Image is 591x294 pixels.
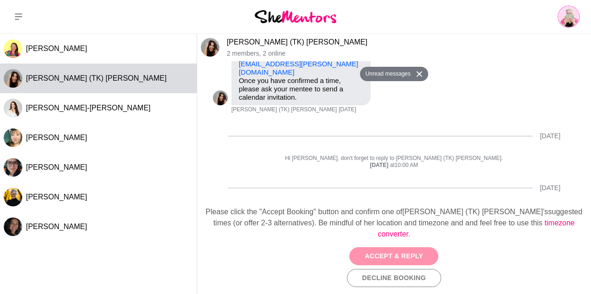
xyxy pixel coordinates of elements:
[540,184,560,192] div: [DATE]
[227,38,367,46] a: [PERSON_NAME] (TK) [PERSON_NAME]
[26,134,87,141] span: [PERSON_NAME]
[26,223,87,230] span: [PERSON_NAME]
[4,158,22,177] div: Pratibha Singh
[349,247,438,265] button: Accept & Reply
[205,206,584,240] div: Please click the "Accept Booking" button and confirm one of [PERSON_NAME] (TK) [PERSON_NAME]'s su...
[227,50,587,58] p: 2 members , 2 online
[4,39,22,58] div: Roslyn Thompson
[540,132,560,140] div: [DATE]
[26,74,167,82] span: [PERSON_NAME] (TK) [PERSON_NAME]
[378,219,575,238] a: timezone converter.
[4,217,22,236] img: D
[26,193,87,201] span: [PERSON_NAME]
[26,163,87,171] span: [PERSON_NAME]
[213,90,228,105] div: Taliah-Kate (TK) Byron
[231,106,337,114] span: [PERSON_NAME] (TK) [PERSON_NAME]
[4,69,22,88] img: T
[255,10,336,23] img: She Mentors Logo
[201,38,219,57] div: Taliah-Kate (TK) Byron
[347,269,441,287] button: Decline Booking
[213,155,575,162] p: Hi [PERSON_NAME], don't forget to reply to [PERSON_NAME] (TK) [PERSON_NAME].
[239,60,359,76] a: [EMAIL_ADDRESS][PERSON_NAME][DOMAIN_NAME]
[4,188,22,206] img: T
[239,77,363,102] p: Once you have confirmed a time, please ask your mentee to send a calendar invitation.
[26,45,87,52] span: [PERSON_NAME]
[26,104,151,112] span: [PERSON_NAME]-[PERSON_NAME]
[4,128,22,147] div: Deb Ashton
[201,38,219,57] img: T
[4,69,22,88] div: Taliah-Kate (TK) Byron
[370,162,390,168] strong: [DATE]
[4,99,22,117] div: Janelle Kee-Sue
[4,39,22,58] img: R
[339,106,356,114] time: 2025-09-09T13:15:28.878Z
[360,67,413,82] button: Unread messages
[4,128,22,147] img: D
[4,217,22,236] div: Dina Cooper
[4,99,22,117] img: J
[558,6,580,28] img: Eloise Tomkins
[4,188,22,206] div: Tam Jones
[213,162,575,169] div: at 10:00 AM
[4,158,22,177] img: P
[213,90,228,105] img: T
